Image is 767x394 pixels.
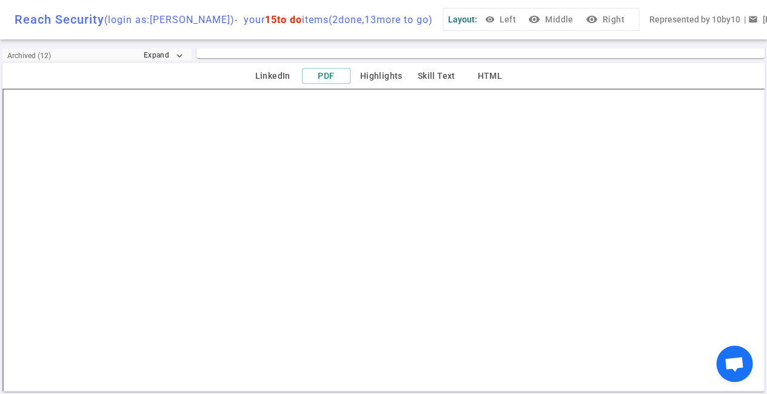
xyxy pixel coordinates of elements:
[484,15,494,24] span: visibility
[528,13,540,25] i: visibility
[141,46,187,64] button: Expandexpand_more
[466,68,514,84] button: HTML
[15,12,433,27] div: Reach Security
[448,15,477,24] span: Layout:
[583,8,629,31] button: visibilityRight
[526,8,578,31] button: visibilityMiddle
[716,346,752,382] div: Open chat
[412,68,461,84] button: Skill Text
[249,68,297,84] button: LinkedIn
[585,13,597,25] i: visibility
[265,14,302,25] span: 15 to do
[174,50,185,61] i: expand_more
[302,68,350,84] button: PDF
[355,68,407,84] button: Highlights
[7,51,51,59] small: Archived ( 12 )
[482,8,521,31] button: Left
[2,88,765,392] iframe: candidate_document_preview__iframe
[104,14,235,25] span: (login as: [PERSON_NAME] )
[748,15,757,24] span: email
[235,14,433,25] span: - your items ( 2 done, 13 more to go)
